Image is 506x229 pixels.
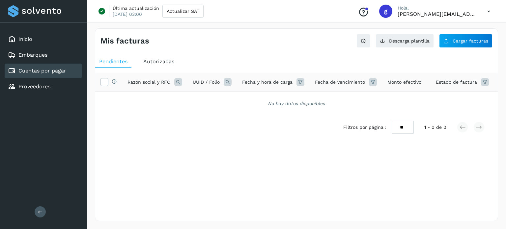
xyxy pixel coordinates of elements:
a: Proveedores [18,83,50,90]
span: Filtros por página : [343,124,386,131]
p: Hola, [398,5,477,11]
span: UUID / Folio [193,79,220,86]
div: Inicio [5,32,82,46]
div: Proveedores [5,79,82,94]
p: Última actualización [113,5,159,11]
span: Actualizar SAT [167,9,199,14]
span: 1 - 0 de 0 [424,124,446,131]
button: Cargar facturas [439,34,492,48]
span: Descarga plantilla [389,39,430,43]
span: Autorizadas [143,58,174,65]
div: No hay datos disponibles [104,100,489,107]
a: Inicio [18,36,32,42]
a: Cuentas por pagar [18,68,66,74]
p: [DATE] 03:00 [113,11,142,17]
span: Fecha de vencimiento [315,79,365,86]
p: guillermo.alvarado@nurib.com.mx [398,11,477,17]
span: Cargar facturas [453,39,488,43]
a: Embarques [18,52,47,58]
span: Estado de factura [436,79,477,86]
span: Pendientes [99,58,127,65]
span: Razón social y RFC [127,79,170,86]
button: Actualizar SAT [162,5,204,18]
span: Monto efectivo [387,79,421,86]
span: Fecha y hora de carga [242,79,293,86]
div: Embarques [5,48,82,62]
div: Cuentas por pagar [5,64,82,78]
h4: Mis facturas [100,36,149,46]
button: Descarga plantilla [376,34,434,48]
